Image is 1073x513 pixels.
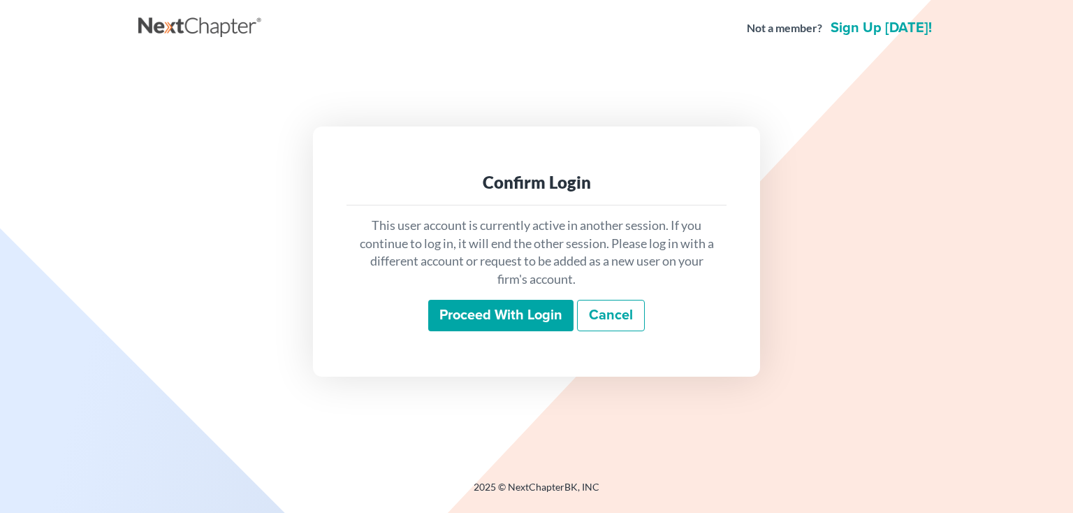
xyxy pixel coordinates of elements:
a: Sign up [DATE]! [828,21,935,35]
div: Confirm Login [358,171,715,194]
input: Proceed with login [428,300,574,332]
div: 2025 © NextChapterBK, INC [138,480,935,505]
p: This user account is currently active in another session. If you continue to log in, it will end ... [358,217,715,289]
strong: Not a member? [747,20,822,36]
a: Cancel [577,300,645,332]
